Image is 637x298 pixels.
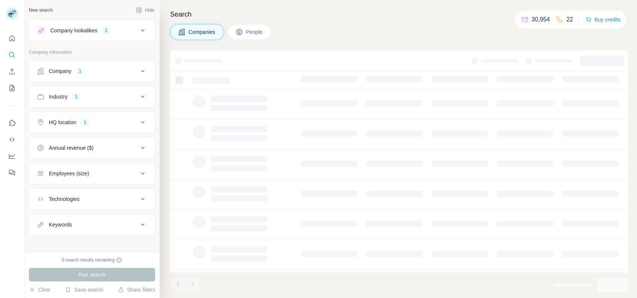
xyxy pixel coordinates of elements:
button: Buy credits [586,14,620,25]
button: Company1 [29,62,155,80]
div: New search [29,7,53,14]
button: Industry1 [29,88,155,106]
button: Share filters [118,286,155,293]
button: Hide [131,5,160,16]
button: HQ location1 [29,113,155,131]
button: Annual revenue ($) [29,139,155,157]
span: Companies [189,28,216,36]
button: Enrich CSV [6,65,18,78]
div: Industry [49,93,68,100]
button: Employees (size) [29,164,155,182]
button: Search [6,48,18,62]
button: Keywords [29,216,155,234]
div: Annual revenue ($) [49,144,94,152]
p: Company information [29,49,155,56]
div: Keywords [49,221,72,228]
button: Feedback [6,166,18,179]
h4: Search [170,9,628,20]
div: 1 [102,27,110,34]
div: Technologies [49,195,80,203]
div: 1 [72,93,81,100]
p: 22 [566,15,573,24]
div: 0 search results remaining [62,257,122,263]
button: Use Surfe on LinkedIn [6,116,18,130]
div: HQ location [49,119,76,126]
div: 1 [81,119,89,126]
button: My lists [6,81,18,95]
button: Use Surfe API [6,133,18,146]
button: Save search [65,286,103,293]
div: Company lookalikes [50,27,97,34]
div: 1 [76,68,85,74]
p: 30,954 [531,15,550,24]
div: Employees (size) [49,170,89,177]
div: Company [49,67,71,75]
button: Dashboard [6,149,18,163]
button: Quick start [6,32,18,45]
button: Technologies [29,190,155,208]
button: Company lookalikes1 [29,21,155,40]
button: Clear [29,286,50,293]
span: People [246,28,263,36]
